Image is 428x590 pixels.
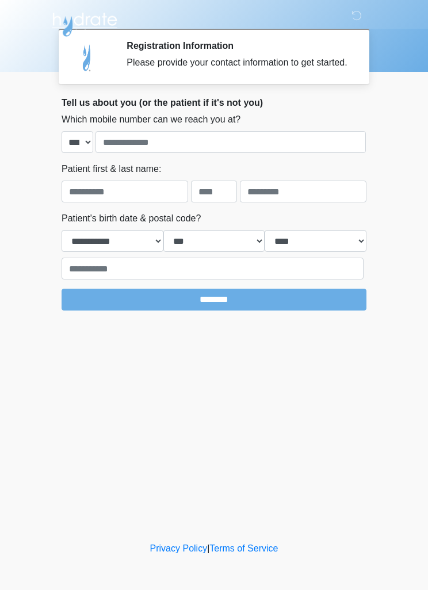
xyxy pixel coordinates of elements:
h2: Tell us about you (or the patient if it's not you) [62,97,366,108]
label: Which mobile number can we reach you at? [62,113,240,127]
a: Privacy Policy [150,543,208,553]
div: Please provide your contact information to get started. [127,56,349,70]
label: Patient's birth date & postal code? [62,212,201,225]
img: Agent Avatar [70,40,105,75]
a: Terms of Service [209,543,278,553]
a: | [207,543,209,553]
img: Hydrate IV Bar - Chandler Logo [50,9,119,37]
label: Patient first & last name: [62,162,161,176]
